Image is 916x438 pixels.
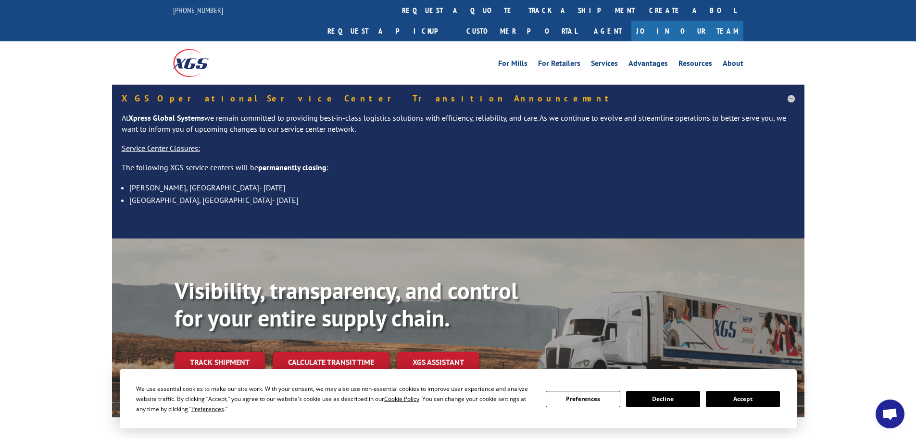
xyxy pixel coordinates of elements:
[706,391,780,407] button: Accept
[175,352,265,372] a: Track shipment
[631,21,743,41] a: Join Our Team
[191,405,224,413] span: Preferences
[538,60,580,70] a: For Retailers
[626,391,700,407] button: Decline
[397,352,479,373] a: XGS ASSISTANT
[120,369,797,428] div: Cookie Consent Prompt
[173,5,223,15] a: [PHONE_NUMBER]
[122,113,795,143] p: At we remain committed to providing best-in-class logistics solutions with efficiency, reliabilit...
[129,194,795,206] li: [GEOGRAPHIC_DATA], [GEOGRAPHIC_DATA]- [DATE]
[128,113,204,123] strong: Xpress Global Systems
[459,21,584,41] a: Customer Portal
[723,60,743,70] a: About
[384,395,419,403] span: Cookie Policy
[136,384,534,414] div: We use essential cookies to make our site work. With your consent, we may also use non-essential ...
[498,60,527,70] a: For Mills
[628,60,668,70] a: Advantages
[258,163,326,172] strong: permanently closing
[320,21,459,41] a: Request a pickup
[584,21,631,41] a: Agent
[876,400,904,428] a: Open chat
[273,352,389,373] a: Calculate transit time
[678,60,712,70] a: Resources
[122,162,795,181] p: The following XGS service centers will be :
[591,60,618,70] a: Services
[122,94,795,103] h5: XGS Operational Service Center Transition Announcement
[129,181,795,194] li: [PERSON_NAME], [GEOGRAPHIC_DATA]- [DATE]
[175,275,518,333] b: Visibility, transparency, and control for your entire supply chain.
[546,391,620,407] button: Preferences
[122,143,200,153] u: Service Center Closures:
